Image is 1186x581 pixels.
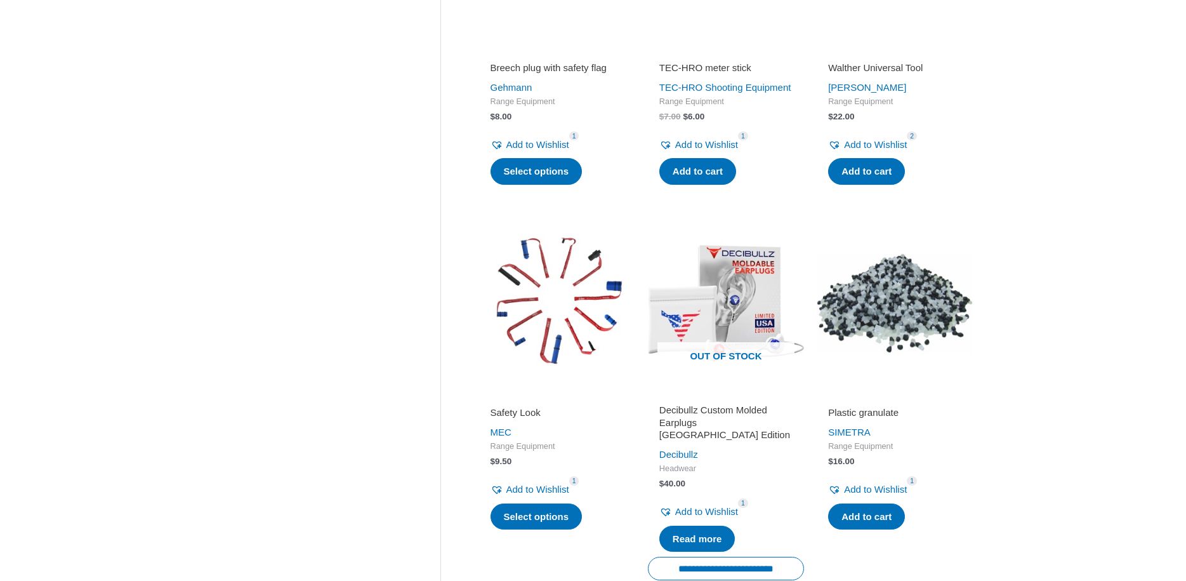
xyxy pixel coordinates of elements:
h2: Plastic granulate [828,406,961,419]
span: Range Equipment [828,441,961,452]
a: Walther Universal Tool [828,62,961,79]
bdi: 8.00 [491,112,512,121]
span: Add to Wishlist [675,139,738,150]
span: Add to Wishlist [844,484,907,495]
span: $ [491,112,496,121]
span: 2 [907,131,917,141]
a: [PERSON_NAME] [828,82,906,93]
bdi: 40.00 [659,479,685,488]
a: Decibullz Custom Molded Earplugs [GEOGRAPHIC_DATA] Edition [659,404,793,446]
iframe: Customer reviews powered by Trustpilot [828,44,961,59]
iframe: Customer reviews powered by Trustpilot [659,389,793,404]
a: MEC [491,427,511,437]
a: Add to Wishlist [491,481,569,498]
span: $ [659,479,664,488]
span: 1 [569,131,579,141]
span: $ [683,112,688,121]
iframe: Customer reviews powered by Trustpilot [491,389,624,404]
bdi: 16.00 [828,457,854,466]
a: Add to cart: “Walther Universal Tool” [828,158,905,185]
span: 1 [738,131,748,141]
img: Plastic granulate [817,225,973,381]
a: TEC-HRO Shooting Equipment [659,82,791,93]
span: Add to Wishlist [675,506,738,517]
span: Add to Wishlist [506,139,569,150]
span: 1 [907,476,917,486]
a: Add to cart: “Plastic granulate” [828,504,905,530]
h2: Breech plug with safety flag [491,62,624,74]
a: Breech plug with safety flag [491,62,624,79]
a: Select options for “Safety Look” [491,504,583,530]
span: $ [828,112,833,121]
a: Select options for “Breech plug with safety flag” [491,158,583,185]
a: SIMETRA [828,427,871,437]
span: Range Equipment [491,441,624,452]
a: Plastic granulate [828,406,961,424]
img: Decibullz Custom Molded Earplugs USA Edition [648,225,804,381]
a: TEC-HRO meter stick [659,62,793,79]
a: Add to Wishlist [659,136,738,154]
span: Out of stock [657,342,794,371]
h2: Walther Universal Tool [828,62,961,74]
a: Out of stock [648,225,804,381]
span: Range Equipment [659,97,793,107]
span: $ [828,457,833,466]
span: Headwear [659,464,793,474]
bdi: 6.00 [683,112,704,121]
bdi: 7.00 [659,112,681,121]
a: Safety Look [491,406,624,424]
a: Gehmann [491,82,532,93]
span: Add to Wishlist [844,139,907,150]
a: Add to Wishlist [491,136,569,154]
span: 1 [738,498,748,508]
span: Range Equipment [491,97,624,107]
span: $ [491,457,496,466]
iframe: Customer reviews powered by Trustpilot [828,389,961,404]
h2: TEC-HRO meter stick [659,62,793,74]
a: Add to Wishlist [828,481,907,498]
span: 1 [569,476,579,486]
iframe: Customer reviews powered by Trustpilot [491,44,624,59]
h2: Decibullz Custom Molded Earplugs [GEOGRAPHIC_DATA] Edition [659,404,793,441]
a: Add to cart: “TEC-HRO meter stick” [659,158,736,185]
span: Range Equipment [828,97,961,107]
iframe: Customer reviews powered by Trustpilot [659,44,793,59]
h2: Safety Look [491,406,624,419]
a: Decibullz [659,449,698,460]
a: Add to Wishlist [828,136,907,154]
a: Read more about “Decibullz Custom Molded Earplugs USA Edition” [659,526,735,552]
img: Safety Look [479,225,635,381]
bdi: 22.00 [828,112,854,121]
bdi: 9.50 [491,457,512,466]
span: $ [659,112,664,121]
a: Add to Wishlist [659,503,738,521]
span: Add to Wishlist [506,484,569,495]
